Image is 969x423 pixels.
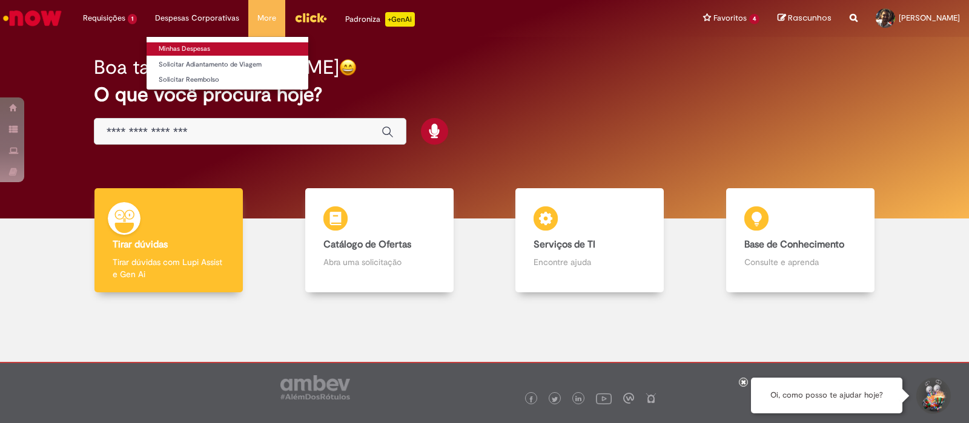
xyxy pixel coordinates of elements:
[113,256,225,280] p: Tirar dúvidas com Lupi Assist e Gen Ai
[147,42,308,56] a: Minhas Despesas
[695,188,906,293] a: Base de Conhecimento Consulte e aprenda
[713,12,747,24] span: Favoritos
[155,12,239,24] span: Despesas Corporativas
[147,73,308,87] a: Solicitar Reembolso
[749,14,759,24] span: 4
[385,12,415,27] p: +GenAi
[257,12,276,24] span: More
[899,13,960,23] span: [PERSON_NAME]
[744,238,844,251] b: Base de Conhecimento
[147,58,308,71] a: Solicitar Adiantamento de Viagem
[323,238,411,251] b: Catálogo de Ofertas
[575,396,581,403] img: logo_footer_linkedin.png
[128,14,137,24] span: 1
[623,393,634,404] img: logo_footer_workplace.png
[274,188,485,293] a: Catálogo de Ofertas Abra uma solicitação
[94,84,875,105] h2: O que você procura hoje?
[744,256,856,268] p: Consulte e aprenda
[113,238,168,251] b: Tirar dúvidas
[484,188,695,293] a: Serviços de TI Encontre ajuda
[83,12,125,24] span: Requisições
[94,57,339,78] h2: Boa tarde, [PERSON_NAME]
[751,378,902,413] div: Oi, como posso te ajudar hoje?
[339,59,357,76] img: happy-face.png
[914,378,951,414] button: Iniciar Conversa de Suporte
[323,256,435,268] p: Abra uma solicitação
[534,238,595,251] b: Serviços de TI
[528,396,534,402] img: logo_footer_facebook.png
[146,36,309,90] ul: Despesas Corporativas
[778,13,832,24] a: Rascunhos
[552,396,558,402] img: logo_footer_twitter.png
[64,188,274,293] a: Tirar dúvidas Tirar dúvidas com Lupi Assist e Gen Ai
[596,390,612,406] img: logo_footer_youtube.png
[788,12,832,24] span: Rascunhos
[294,8,327,27] img: click_logo_yellow_360x200.png
[1,6,64,30] img: ServiceNow
[280,375,350,399] img: logo_footer_ambev_rotulo_gray.png
[646,393,656,404] img: logo_footer_naosei.png
[534,256,646,268] p: Encontre ajuda
[345,12,415,27] div: Padroniza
